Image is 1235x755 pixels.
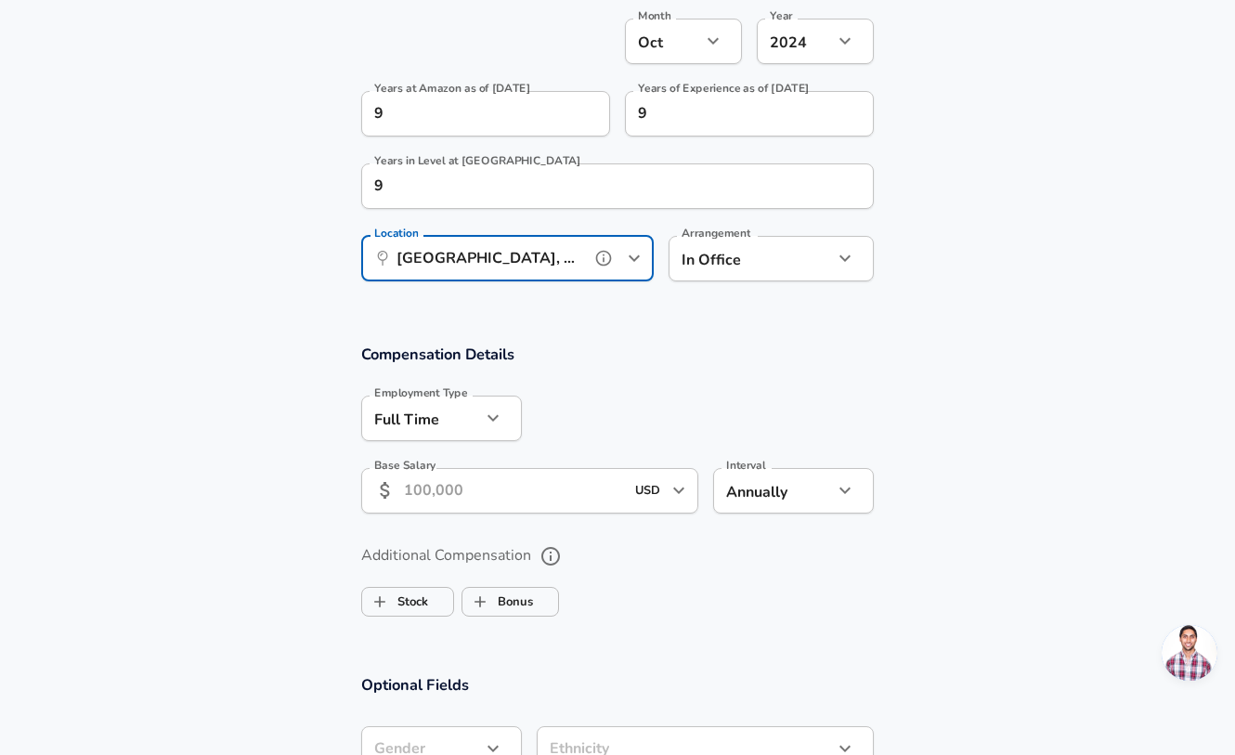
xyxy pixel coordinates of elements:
input: USD [630,476,667,505]
div: Annually [713,468,833,514]
span: Bonus [462,584,498,619]
span: Stock [362,584,397,619]
h3: Compensation Details [361,344,874,365]
button: Open [666,477,692,503]
label: Interval [726,460,766,471]
label: Base Salary [374,460,435,471]
label: Location [374,228,418,239]
div: Full Time [361,396,481,441]
label: Employment Type [374,387,468,398]
div: Oct [625,19,701,64]
input: 0 [361,91,569,137]
label: Year [770,10,793,21]
div: In Office [669,236,805,281]
label: Years in Level at [GEOGRAPHIC_DATA] [374,155,581,166]
label: Stock [362,584,428,619]
label: Arrangement [682,228,750,239]
input: 1 [361,163,833,209]
div: 2024 [757,19,833,64]
button: BonusBonus [461,587,559,617]
label: Additional Compensation [361,540,874,572]
label: Bonus [462,584,533,619]
button: Open [621,245,647,271]
label: Years at Amazon as of [DATE] [374,83,530,94]
div: Open chat [1162,625,1217,681]
input: 7 [625,91,833,137]
label: Month [638,10,670,21]
button: help [535,540,566,572]
input: 100,000 [404,468,624,514]
button: help [590,244,617,272]
h3: Optional Fields [361,674,874,696]
button: StockStock [361,587,454,617]
label: Years of Experience as of [DATE] [638,83,810,94]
